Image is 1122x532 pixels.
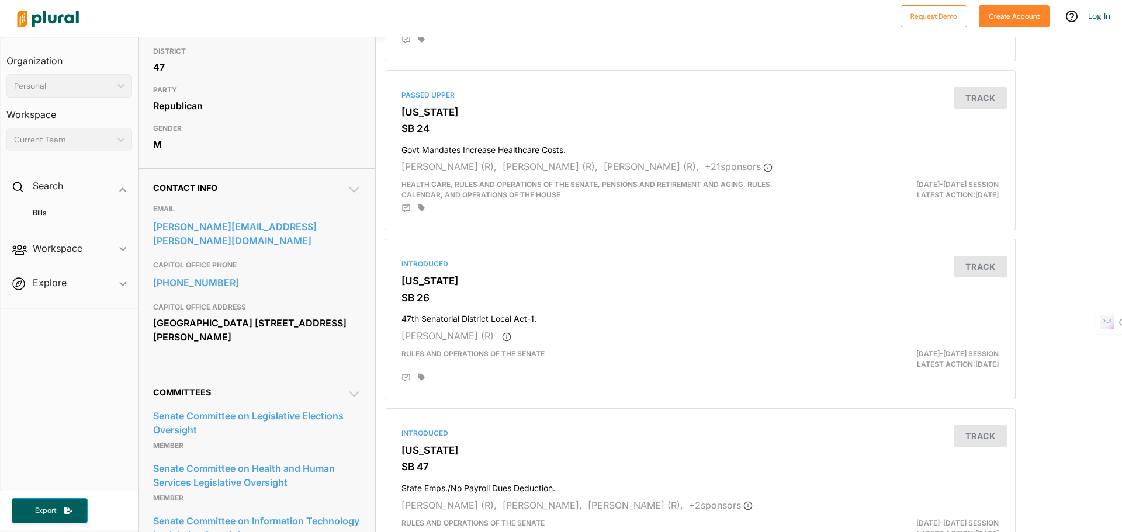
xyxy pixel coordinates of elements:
a: Create Account [979,9,1050,22]
h3: GENDER [153,121,361,135]
h4: Govt Mandates Increase Healthcare Costs. [401,140,999,155]
span: [PERSON_NAME] (R), [401,161,497,172]
span: [PERSON_NAME], [503,499,582,511]
button: Request Demo [901,5,967,27]
h4: 47th Senatorial District Local Act-1. [401,308,999,324]
p: Member [153,491,361,505]
h3: Organization [6,44,132,69]
div: Latest Action: [DATE] [802,349,1007,370]
button: Track [954,256,1007,277]
span: Committees [153,387,211,397]
span: [PERSON_NAME] (R), [588,499,683,511]
a: Bills [18,207,126,218]
div: 47 [153,58,361,76]
div: [GEOGRAPHIC_DATA] [STREET_ADDRESS][PERSON_NAME] [153,314,361,346]
div: Passed Upper [401,90,999,100]
h3: Workspace [6,98,132,123]
button: Create Account [979,5,1050,27]
a: Log In [1088,11,1110,21]
button: Track [954,425,1007,447]
div: Republican [153,97,361,114]
h3: DISTRICT [153,44,361,58]
span: + 21 sponsor s [705,161,773,172]
span: Export [27,506,64,516]
span: Rules and Operations of the Senate [401,519,545,527]
h3: [US_STATE] [401,106,999,118]
h4: State Emps./No Payroll Dues Deduction. [401,478,999,493]
span: Health Care, Rules and Operations of the Senate, Pensions and Retirement and Aging, Rules, Calend... [401,180,773,199]
span: Contact Info [153,183,217,193]
div: Add tags [418,373,425,381]
a: [PERSON_NAME][EMAIL_ADDRESS][PERSON_NAME][DOMAIN_NAME] [153,218,361,249]
div: Personal [14,80,113,92]
span: [DATE]-[DATE] Session [916,349,999,358]
div: Latest Action: [DATE] [802,179,1007,200]
span: [PERSON_NAME] (R), [604,161,699,172]
span: [DATE]-[DATE] Session [916,519,999,527]
button: Track [954,87,1007,109]
a: [PHONE_NUMBER] [153,274,361,291]
div: M [153,135,361,153]
span: [PERSON_NAME] (R), [503,161,598,172]
p: Member [153,439,361,453]
span: + 2 sponsor s [689,499,753,511]
h3: SB 26 [401,292,999,304]
div: Add Position Statement [401,204,411,213]
div: Add tags [418,204,425,212]
div: Current Team [14,134,113,146]
h3: CAPITOL OFFICE ADDRESS [153,300,361,314]
h3: [US_STATE] [401,275,999,287]
div: Introduced [401,259,999,269]
h3: EMAIL [153,202,361,216]
h3: SB 47 [401,461,999,472]
a: Request Demo [901,9,967,22]
div: Add Position Statement [401,373,411,383]
a: Senate Committee on Health and Human Services Legislative Oversight [153,460,361,491]
h2: Search [33,179,63,192]
span: [PERSON_NAME] (R) [401,330,494,342]
span: [PERSON_NAME] (R), [401,499,497,511]
span: Rules and Operations of the Senate [401,349,545,358]
h3: [US_STATE] [401,444,999,456]
h3: CAPITOL OFFICE PHONE [153,258,361,272]
h3: SB 24 [401,123,999,134]
button: Export [12,498,88,523]
div: Introduced [401,428,999,439]
h3: PARTY [153,83,361,97]
span: [DATE]-[DATE] Session [916,180,999,189]
a: Senate Committee on Legislative Elections Oversight [153,407,361,439]
div: Add Position Statement [401,35,411,44]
